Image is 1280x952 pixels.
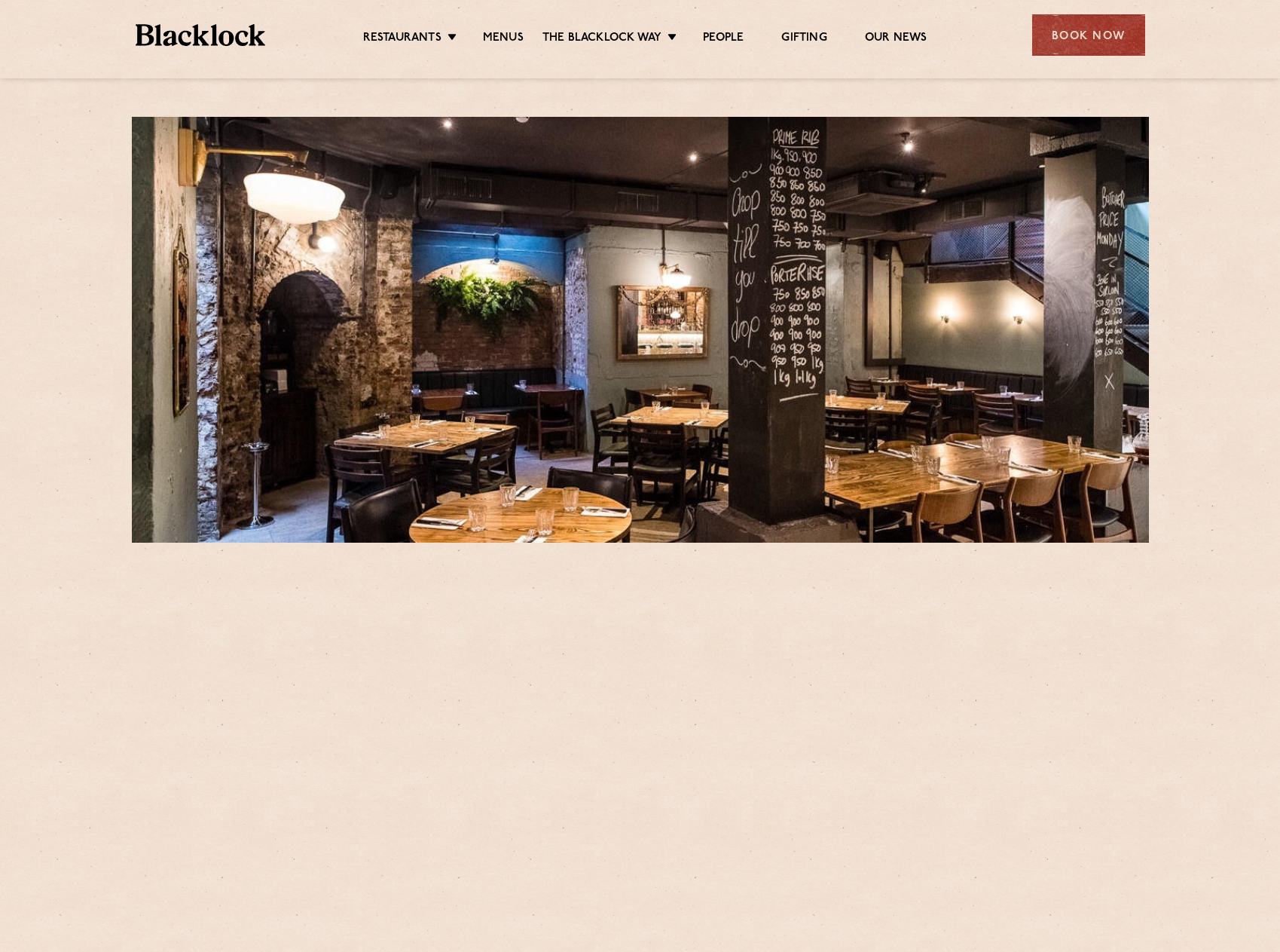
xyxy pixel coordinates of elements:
a: Menus [483,31,524,47]
a: Our News [865,31,927,47]
a: Restaurants [363,31,441,47]
a: Gifting [781,31,826,47]
div: Book Now [1032,14,1145,56]
a: The Blacklock Way [542,31,661,47]
a: People [703,31,744,47]
img: BL_Textured_Logo-footer-cropped.svg [136,24,266,46]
